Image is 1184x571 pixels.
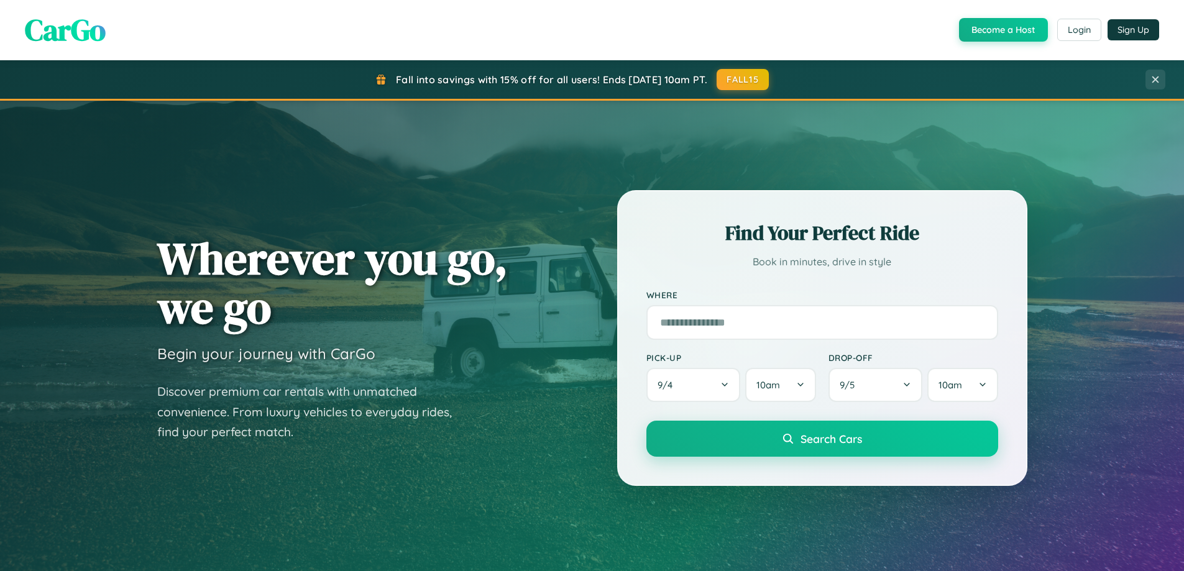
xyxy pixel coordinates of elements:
[938,379,962,391] span: 10am
[927,368,998,402] button: 10am
[396,73,707,86] span: Fall into savings with 15% off for all users! Ends [DATE] 10am PT.
[801,432,862,445] span: Search Cars
[646,290,998,300] label: Where
[157,381,468,442] p: Discover premium car rentals with unmatched convenience. From luxury vehicles to everyday rides, ...
[646,219,998,247] h2: Find Your Perfect Ride
[840,379,861,391] span: 9 / 5
[157,234,508,332] h1: Wherever you go, we go
[1108,19,1159,40] button: Sign Up
[658,379,679,391] span: 9 / 4
[646,352,816,363] label: Pick-up
[828,368,923,402] button: 9/5
[157,344,375,363] h3: Begin your journey with CarGo
[1057,19,1101,41] button: Login
[646,421,998,457] button: Search Cars
[646,253,998,271] p: Book in minutes, drive in style
[828,352,998,363] label: Drop-off
[717,69,769,90] button: FALL15
[25,9,106,50] span: CarGo
[756,379,780,391] span: 10am
[646,368,741,402] button: 9/4
[745,368,815,402] button: 10am
[959,18,1048,42] button: Become a Host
